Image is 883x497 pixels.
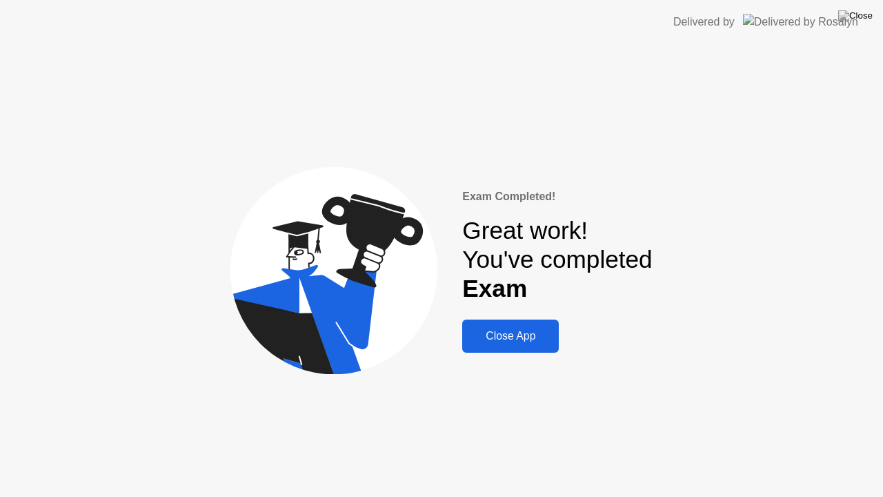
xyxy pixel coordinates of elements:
[462,216,652,304] div: Great work! You've completed
[838,10,873,21] img: Close
[462,320,559,353] button: Close App
[462,188,652,205] div: Exam Completed!
[466,330,555,342] div: Close App
[462,275,527,302] b: Exam
[673,14,735,30] div: Delivered by
[743,14,858,30] img: Delivered by Rosalyn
